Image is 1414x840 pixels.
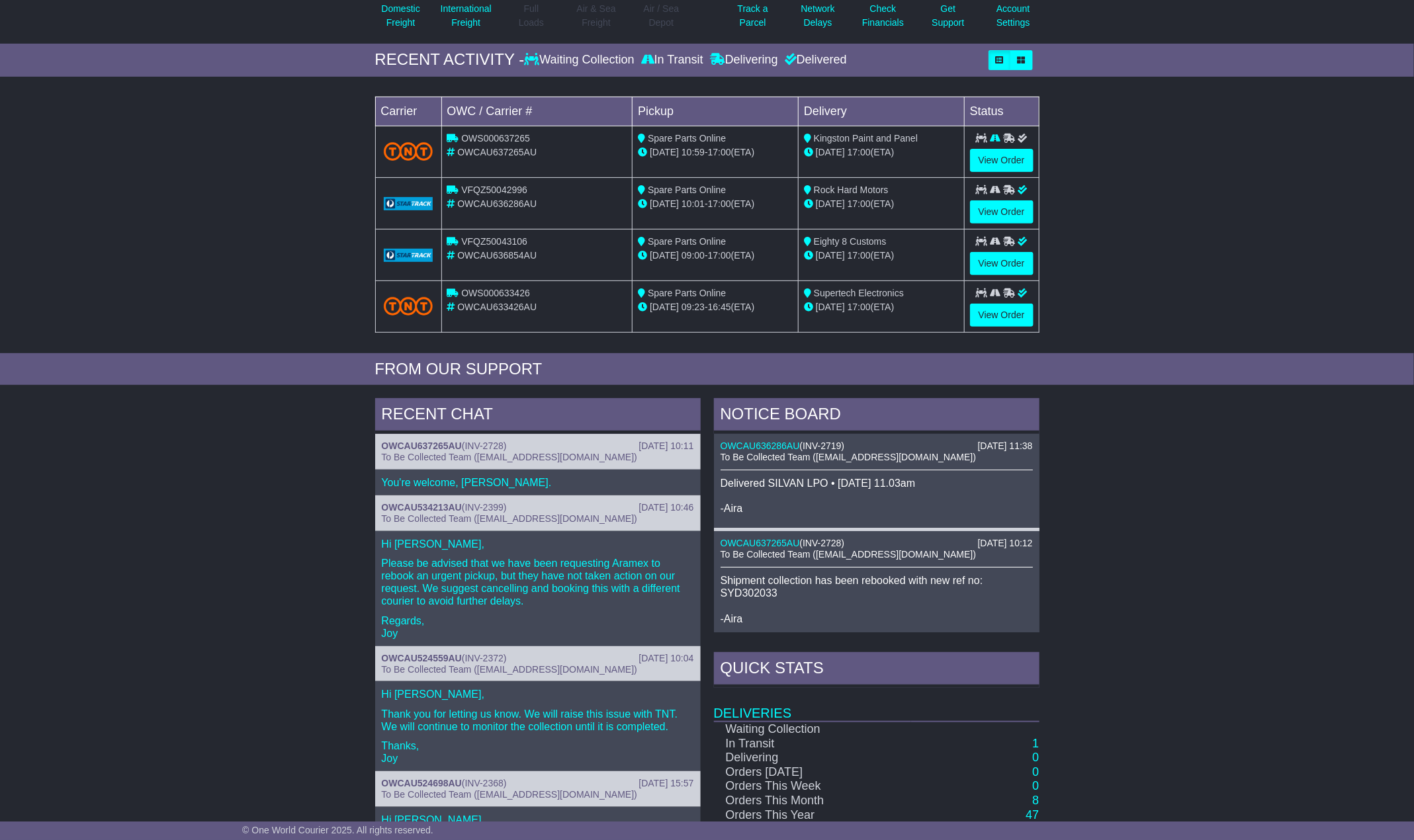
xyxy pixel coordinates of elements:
a: OWCAU637265AU [382,441,462,451]
span: To Be Collected Team ([EMAIL_ADDRESS][DOMAIN_NAME]) [382,452,637,462]
td: Pickup [633,97,799,126]
span: © One World Courier 2025. All rights reserved. [242,825,433,835]
p: Delivered SILVAN LPO • [DATE] 11.03am -Aira [721,477,1033,515]
span: VFQZ50043106 [461,236,527,247]
div: (ETA) [804,249,959,263]
td: Orders This Year [714,808,911,823]
span: [DATE] [650,250,679,261]
p: Network Delays [801,2,834,30]
a: OWCAU636286AU [721,441,800,451]
div: In Transit [638,53,707,67]
span: [DATE] [650,198,679,209]
a: 1 [1032,737,1039,750]
p: Please be advised that we have been requesting Aramex to rebook an urgent pickup, but they have n... [382,557,694,608]
div: [DATE] 10:11 [639,441,693,452]
p: Thanks, Joy [382,739,694,765]
span: 17:00 [708,147,731,157]
div: ( ) [382,778,694,789]
div: [DATE] 10:04 [639,653,693,664]
span: INV-2728 [803,538,841,548]
span: 17:00 [708,250,731,261]
span: OWCAU633426AU [457,302,537,312]
img: TNT_Domestic.png [384,297,433,315]
span: [DATE] [816,302,845,312]
a: View Order [970,252,1034,275]
span: 17:00 [848,302,871,312]
p: Regards, Joy [382,614,694,640]
td: Waiting Collection [714,722,911,737]
p: International Freight [441,2,492,30]
div: Waiting Collection [524,53,637,67]
p: Air & Sea Freight [577,2,616,30]
span: 09:23 [682,302,705,312]
span: Kingston Paint and Panel [814,133,918,144]
span: INV-2399 [465,502,504,513]
div: (ETA) [804,300,959,314]
span: Spare Parts Online [648,236,726,247]
td: Delivering [714,751,911,765]
a: OWCAU524698AU [382,778,462,788]
td: Carrier [375,97,441,126]
span: OWCAU636286AU [457,198,537,209]
td: Status [964,97,1039,126]
p: Full Loads [515,2,548,30]
a: OWCAU534213AU [382,502,462,513]
span: [DATE] [816,147,845,157]
p: Hi [PERSON_NAME], [382,814,694,826]
div: ( ) [382,653,694,664]
a: 47 [1026,808,1039,821]
div: [DATE] 15:57 [639,778,693,789]
span: To Be Collected Team ([EMAIL_ADDRESS][DOMAIN_NAME]) [721,452,976,462]
span: 10:01 [682,198,705,209]
div: ( ) [721,441,1033,452]
span: OWCAU637265AU [457,147,537,157]
p: Track a Parcel [738,2,768,30]
p: Shipment collection has been rebooked with new ref no: SYD302033 -Aira [721,574,1033,625]
div: (ETA) [804,197,959,211]
div: ( ) [382,441,694,452]
a: 0 [1032,765,1039,778]
div: - (ETA) [638,300,793,314]
span: 17:00 [848,250,871,261]
a: 0 [1032,751,1039,764]
img: TNT_Domestic.png [384,142,433,160]
span: 10:59 [682,147,705,157]
span: To Be Collected Team ([EMAIL_ADDRESS][DOMAIN_NAME]) [382,664,637,675]
div: FROM OUR SUPPORT [375,360,1039,379]
span: INV-2728 [465,441,504,451]
span: [DATE] [816,250,845,261]
span: INV-2372 [465,653,504,663]
img: GetCarrierServiceLogo [384,197,433,210]
img: GetCarrierServiceLogo [384,249,433,262]
span: OWS000633426 [461,288,530,298]
div: [DATE] 10:46 [639,502,693,513]
p: Hi [PERSON_NAME], [382,688,694,700]
td: In Transit [714,737,911,751]
span: Supertech Electronics [814,288,904,298]
td: Orders [DATE] [714,765,911,780]
span: 17:00 [848,198,871,209]
p: Thank you for letting us know. We will raise this issue with TNT. We will continue to monitor the... [382,708,694,733]
span: [DATE] [650,302,679,312]
span: [DATE] [816,198,845,209]
span: Spare Parts Online [648,185,726,195]
div: RECENT CHAT [375,398,701,434]
span: OWS000637265 [461,133,530,144]
td: Orders This Month [714,794,911,808]
p: Hi [PERSON_NAME], [382,538,694,550]
span: Spare Parts Online [648,133,726,144]
span: [DATE] [650,147,679,157]
a: 8 [1032,794,1039,807]
p: Account Settings [996,2,1030,30]
span: To Be Collected Team ([EMAIL_ADDRESS][DOMAIN_NAME]) [382,513,637,524]
span: 09:00 [682,250,705,261]
td: Deliveries [714,688,1039,722]
div: - (ETA) [638,197,793,211]
p: Check Financials [862,2,904,30]
div: NOTICE BOARD [714,398,1039,434]
td: Orders This Week [714,779,911,794]
a: View Order [970,149,1034,172]
span: OWCAU636854AU [457,250,537,261]
span: 16:45 [708,302,731,312]
div: (ETA) [804,146,959,159]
